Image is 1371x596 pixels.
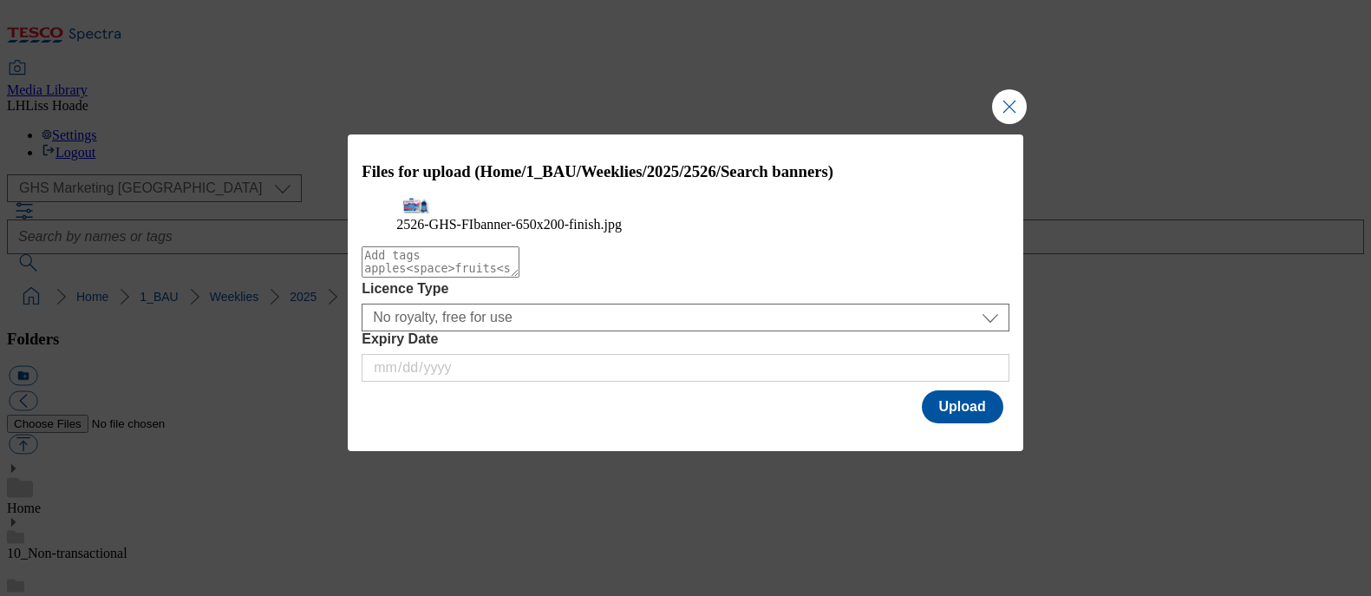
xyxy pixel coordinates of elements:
label: Licence Type [362,281,1009,297]
figcaption: 2526-GHS-FIbanner-650x200-finish.jpg [396,217,975,233]
img: preview [396,198,448,213]
h3: Files for upload (Home/1_BAU/Weeklies/2025/2526/Search banners) [362,162,1009,181]
button: Close Modal [992,89,1027,124]
button: Upload [922,390,1003,423]
label: Expiry Date [362,331,1009,347]
div: Modal [348,134,1023,451]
